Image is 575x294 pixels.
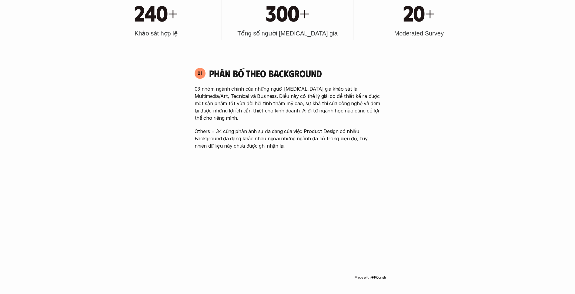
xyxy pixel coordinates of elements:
[237,29,338,38] h3: Tổng số người [MEDICAL_DATA] gia
[209,68,381,79] h4: Phân bố theo background
[394,29,443,38] h3: Moderated Survey
[198,71,202,75] p: 01
[195,128,381,149] p: Others = 34 cũng phản ánh sự đa dạng của việc Product Design có nhiều Background đa dạng khác nha...
[189,159,386,274] iframe: Interactive or visual content
[354,275,386,280] img: Made with Flourish
[135,29,178,38] h3: Khảo sát hợp lệ
[195,85,381,122] p: 03 nhóm ngành chính của những người [MEDICAL_DATA] gia khảo sát là Multimedia/Art, Tecnical và Bu...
